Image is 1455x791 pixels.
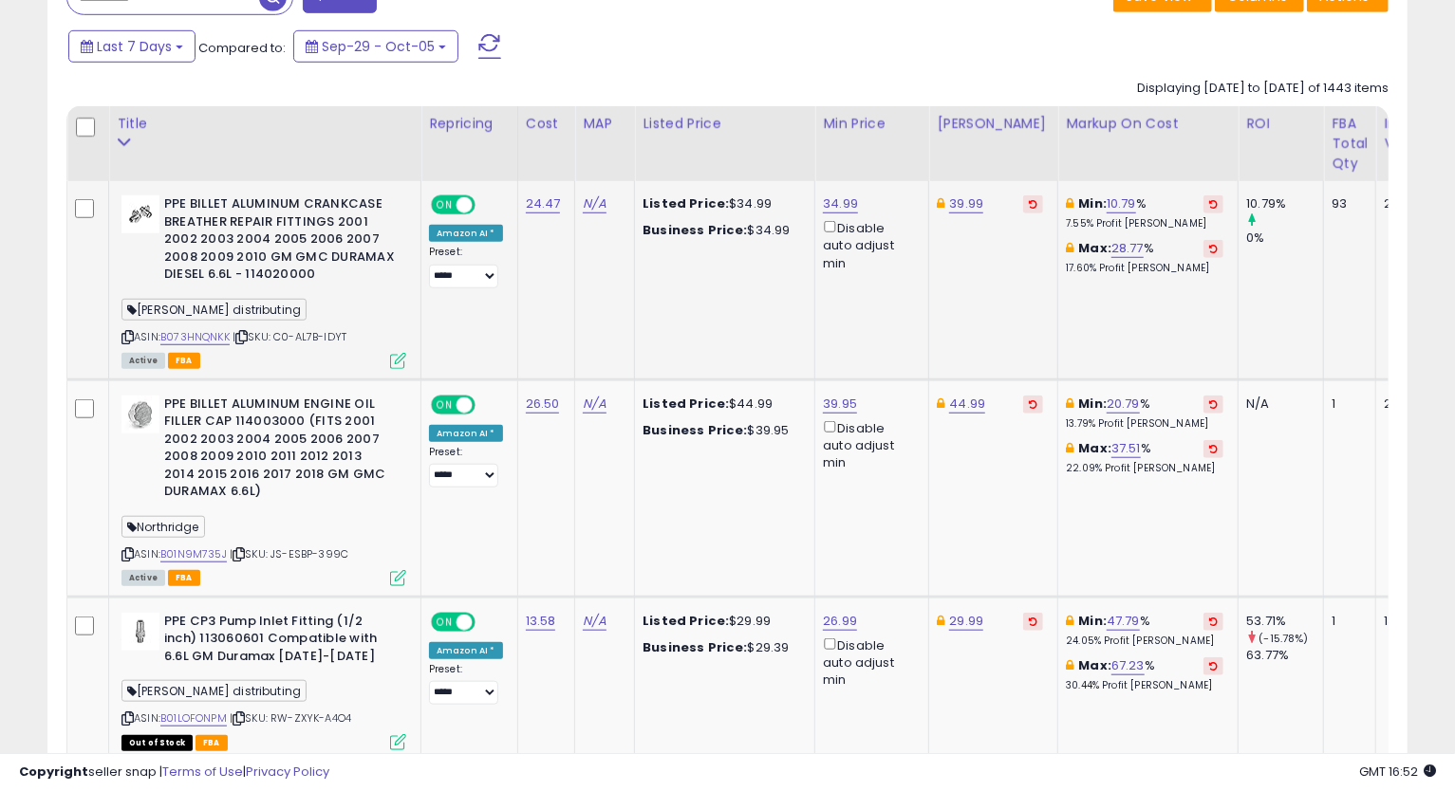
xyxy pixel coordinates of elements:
div: Preset: [429,446,503,488]
div: Amazon AI * [429,642,503,659]
th: The percentage added to the cost of goods (COGS) that forms the calculator for Min & Max prices. [1058,106,1239,181]
div: Preset: [429,663,503,706]
span: Last 7 Days [97,37,172,56]
span: FBA [168,570,200,586]
a: N/A [583,194,606,213]
div: Repricing [429,114,510,134]
p: 17.60% Profit [PERSON_NAME] [1066,262,1223,275]
a: 28.77 [1111,239,1144,258]
a: 20.79 [1107,395,1140,414]
a: 39.95 [823,395,857,414]
button: Last 7 Days [68,30,196,63]
div: 1 [1332,395,1361,413]
div: 1 [1332,613,1361,630]
span: OFF [473,396,503,413]
div: $39.95 [643,422,800,439]
div: ASIN: [121,195,406,366]
span: OFF [473,197,503,213]
a: B01LOFONPM [160,710,227,727]
div: 0% [1246,230,1323,247]
a: 26.99 [823,612,857,631]
b: Min: [1079,194,1108,212]
a: 47.79 [1107,612,1140,631]
div: FBA Total Qty [1332,114,1368,174]
div: $44.99 [643,395,800,413]
img: 31g+-AbKUlL._SL40_.jpg [121,395,159,433]
a: B073HNQNKK [160,329,230,345]
div: MAP [583,114,626,134]
strong: Copyright [19,763,88,781]
a: 10.79 [1107,194,1136,213]
p: 30.44% Profit [PERSON_NAME] [1066,679,1223,692]
div: 26.50 [1384,395,1427,413]
a: B01N9M735J [160,546,227,562]
div: Preset: [429,246,503,288]
div: Displaying [DATE] to [DATE] of 1443 items [1137,80,1389,98]
div: Listed Price [643,114,807,134]
button: Sep-29 - Oct-05 [293,30,458,63]
div: Title [117,114,413,134]
div: Disable auto adjust min [823,417,914,472]
div: $34.99 [643,195,800,212]
div: 53.71% [1246,613,1323,630]
span: All listings currently available for purchase on Amazon [121,570,165,586]
span: ON [433,197,457,213]
div: [PERSON_NAME] [937,114,1050,134]
div: Amazon AI * [429,225,503,242]
a: 13.58 [526,612,556,631]
a: 67.23 [1111,656,1145,675]
b: PPE BILLET ALUMINUM ENGINE OIL FILLER CAP 114003000 (FITS 2001 2002 2003 2004 2005 2006 2007 2008... [164,395,395,506]
div: 13.58 [1384,613,1427,630]
a: Terms of Use [162,763,243,781]
div: % [1066,613,1223,648]
div: $29.39 [643,639,800,656]
div: % [1066,195,1223,230]
div: 93 [1332,195,1361,212]
p: 24.05% Profit [PERSON_NAME] [1066,635,1223,648]
span: Sep-29 - Oct-05 [322,37,435,56]
div: Disable auto adjust min [823,635,914,690]
a: Privacy Policy [246,763,329,781]
span: OFF [473,614,503,630]
div: Amazon AI * [429,425,503,442]
a: 44.99 [949,395,985,414]
a: 39.99 [949,194,983,213]
span: ON [433,614,457,630]
b: Listed Price: [643,395,729,413]
div: Markup on Cost [1066,114,1230,134]
p: 7.55% Profit [PERSON_NAME] [1066,217,1223,230]
span: | SKU: JS-ESBP-399C [230,546,348,561]
a: 29.99 [949,612,983,631]
span: Northridge [121,516,205,538]
div: Min Price [823,114,921,134]
b: PPE CP3 Pump Inlet Fitting (1/2 inch) 113060601 Compatible with 6.6L GM Duramax [DATE]-[DATE] [164,613,395,671]
b: Listed Price: [643,612,729,630]
div: $34.99 [643,222,800,239]
b: Max: [1079,439,1112,457]
a: 37.51 [1111,439,1141,458]
a: N/A [583,395,606,414]
div: seller snap | | [19,763,329,782]
b: Min: [1079,612,1108,630]
div: 10.79% [1246,195,1323,212]
b: Min: [1079,395,1108,413]
b: PPE BILLET ALUMINUM CRANKCASE BREATHER REPAIR FITTINGS 2001 2002 2003 2004 2005 2006 2007 2008 20... [164,195,395,288]
b: Business Price: [643,638,747,656]
span: All listings that are currently out of stock and unavailable for purchase on Amazon [121,735,193,751]
div: Inv. value [1384,114,1434,154]
a: 24.47 [526,194,561,213]
div: Cost [526,114,568,134]
div: 2275.71 [1384,195,1427,212]
a: 26.50 [526,395,560,414]
b: Business Price: [643,221,747,239]
a: N/A [583,612,606,631]
div: % [1066,440,1223,475]
div: ASIN: [121,395,406,584]
span: All listings currently available for purchase on Amazon [121,353,165,369]
small: (-15.78%) [1259,631,1309,646]
span: [PERSON_NAME] distributing [121,299,307,321]
span: 2025-10-13 16:52 GMT [1359,763,1436,781]
a: 34.99 [823,194,858,213]
div: ROI [1246,114,1315,134]
div: $29.99 [643,613,800,630]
